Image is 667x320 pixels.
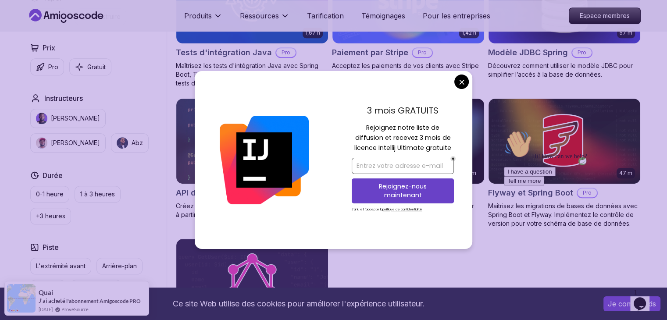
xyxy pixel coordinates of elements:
button: Tell me more [4,50,44,59]
img: image de l'instructeur [36,113,47,124]
iframe: widget de discussion [630,285,658,311]
button: I have a question [4,40,55,50]
button: Ressources [240,11,289,28]
font: L'extrémité avant [36,262,86,270]
font: API du produit Spring Boot [176,188,278,197]
font: Maîtrisez les migrations de bases de données avec Spring Boot et Flyway. Implémentez le contrôle ... [488,202,638,227]
font: Pro [48,63,58,70]
font: ProveSource [61,306,89,312]
font: [DATE] [39,306,53,312]
iframe: widget de discussion [500,127,658,281]
font: Instructeurs [44,94,83,103]
button: image de l'instructeur[PERSON_NAME] [30,109,106,128]
font: Pro [418,49,427,56]
font: Pour les entreprises [423,11,490,20]
font: Piste [43,243,59,252]
a: l'abonnement Amigoscode PRO [66,298,141,304]
a: Pour les entreprises [423,11,490,21]
font: 0-1 heure [36,190,64,198]
font: Témoignages [361,11,405,20]
img: image de notification de preuve sociale provesource [7,284,36,313]
font: 57 m [620,29,632,36]
button: Accepter les cookies [603,296,660,311]
font: Découvrez comment utiliser le modèle JDBC pour simplifier l’accès à la base de données. [488,62,633,78]
button: +3 heures [30,208,71,224]
button: Produits [184,11,222,28]
div: 👋Hi! How can we help?I have a questionTell me more [4,4,161,59]
font: Quai [39,288,53,296]
font: [PERSON_NAME] [51,139,100,146]
img: Carte API du produit Spring Boot [176,99,328,184]
font: Ressources [240,11,279,20]
button: L'extrémité avant [30,258,91,274]
a: Tarification [307,11,344,21]
font: Gratuit [87,63,106,70]
span: Hi! How can we help? [4,26,87,33]
font: Arrière-plan [102,262,137,270]
font: Acceptez les paiements de vos clients avec Stripe Checkout. [332,62,479,78]
a: Témoignages [361,11,405,21]
img: image de l'instructeur [36,137,47,149]
font: J'ai acheté [39,297,65,304]
font: 1,67 h [305,29,320,36]
font: [PERSON_NAME] [51,114,100,122]
button: Pile complète [71,280,121,296]
button: Gratuit [69,58,111,75]
font: Flyway et Spring Boot [488,188,573,197]
font: Espace membres [580,12,630,19]
font: Abz [132,139,143,146]
font: Créez une API de produit entièrement fonctionnelle à partir de zéro avec Spring Boot. [176,202,325,218]
button: 0-1 heure [30,186,69,203]
button: DevOps [30,280,65,296]
font: Durée [43,171,63,180]
font: +3 heures [36,212,65,220]
button: image de l'instructeurAbz [111,133,149,153]
a: Carte API du produit Spring Boot2h09API du produit Spring BootProCréez une API de produit entière... [176,98,328,219]
button: Pro [30,58,64,75]
font: Maîtrisez les tests d'intégration Java avec Spring Boot, Testcontainers et WebTestClient pour des... [176,62,318,87]
font: Pro [282,49,290,56]
font: 1,42 h [462,29,476,36]
font: Modèle JDBC Spring [488,48,568,57]
img: Carte Flyway et Spring Boot [489,99,640,184]
font: Tests d'intégration Java [176,48,272,57]
img: image de l'instructeur [117,137,128,149]
button: 1 à 3 heures [75,186,121,203]
img: :wave: [4,4,32,32]
font: Produits [184,11,212,20]
button: Arrière-plan [96,258,143,274]
font: Pro [578,49,586,56]
font: Tarification [307,11,344,20]
button: image de l'instructeur[PERSON_NAME] [30,133,106,153]
font: 1 à 3 heures [80,190,115,198]
a: Espace membres [569,7,641,24]
a: Carte Flyway et Spring Boot47 mFlyway et Spring BootProMaîtrisez les migrations de bases de donné... [488,98,641,228]
font: Prix [43,43,55,52]
font: Ce site Web utilise des cookies pour améliorer l'expérience utilisateur. [173,299,424,308]
font: Je comprends [608,299,656,308]
a: ProveSource [61,306,89,313]
font: Paiement par Stripe [332,48,408,57]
